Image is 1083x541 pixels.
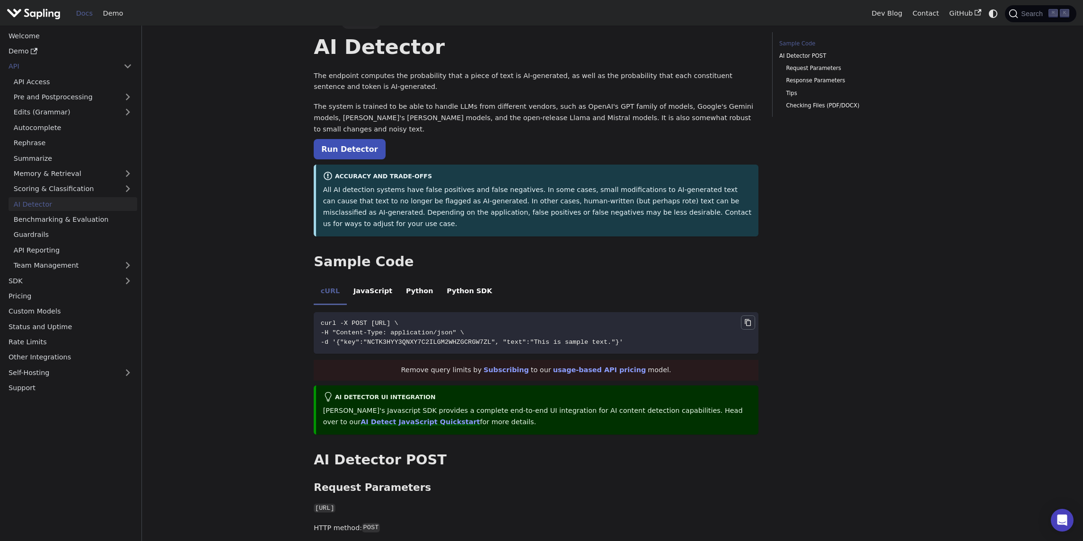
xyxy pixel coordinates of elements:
code: [URL] [314,504,335,513]
button: Collapse sidebar category 'API' [118,60,137,73]
a: Memory & Retrieval [9,167,137,181]
a: AI Detector [9,197,137,211]
a: Pre and Postprocessing [9,90,137,104]
a: Benchmarking & Evaluation [9,213,137,227]
a: Rate Limits [3,335,137,349]
a: Support [3,381,137,395]
div: AI Detector UI integration [323,392,752,403]
p: The system is trained to be able to handle LLMs from different vendors, such as OpenAI's GPT fami... [314,101,758,135]
a: Docs [71,6,98,21]
a: Autocomplete [9,121,137,134]
div: Open Intercom Messenger [1051,509,1074,532]
a: SDK [3,274,118,288]
button: Copy code to clipboard [741,315,755,330]
a: Contact [907,6,944,21]
a: Guardrails [9,228,137,242]
code: POST [362,523,380,532]
div: Remove query limits by to our model. [314,360,758,381]
a: Demo [98,6,128,21]
h2: Sample Code [314,253,758,270]
li: Python [399,279,440,305]
a: Response Parameters [786,76,904,85]
p: HTTP method: [314,523,758,534]
button: Search (Command+K) [1005,5,1076,22]
a: Status and Uptime [3,320,137,333]
a: Sample Code [779,39,907,48]
button: Switch between dark and light mode (currently system mode) [986,7,1000,20]
a: Team Management [9,259,137,272]
img: Sapling.ai [7,7,61,20]
a: Demo [3,44,137,58]
span: Search [1018,10,1048,17]
a: Pricing [3,289,137,303]
p: All AI detection systems have false positives and false negatives. In some cases, small modificat... [323,184,752,229]
a: usage-based API pricing [553,366,646,374]
a: Self-Hosting [3,366,137,379]
h3: Request Parameters [314,481,758,494]
a: Rephrase [9,136,137,150]
li: cURL [314,279,346,305]
a: Summarize [9,151,137,165]
a: Edits (Grammar) [9,105,137,119]
a: Welcome [3,29,137,43]
h2: AI Detector POST [314,452,758,469]
a: Checking Files (PDF/DOCX) [786,101,904,110]
a: AI Detect JavaScript Quickstart [361,418,480,426]
a: Custom Models [3,305,137,318]
a: Sapling.ai [7,7,64,20]
p: The endpoint computes the probability that a piece of text is AI-generated, as well as the probab... [314,70,758,93]
div: Accuracy and Trade-offs [323,171,752,183]
li: JavaScript [347,279,399,305]
span: curl -X POST [URL] \ [321,320,398,327]
span: -H "Content-Type: application/json" \ [321,329,464,336]
a: Tips [786,89,904,98]
kbd: ⌘ [1048,9,1058,17]
a: API [3,60,118,73]
p: [PERSON_NAME]'s Javascript SDK provides a complete end-to-end UI integration for AI content detec... [323,405,752,428]
a: GitHub [944,6,986,21]
a: AI Detector POST [779,52,907,61]
h1: AI Detector [314,34,758,60]
span: -d '{"key":"NCTK3HYY3QNXY7C2ILGM2WHZGCRGW7ZL", "text":"This is sample text."}' [321,339,623,346]
a: Run Detector [314,139,385,159]
a: API Access [9,75,137,88]
a: Other Integrations [3,350,137,364]
a: Subscribing [484,366,529,374]
a: API Reporting [9,243,137,257]
a: Request Parameters [786,64,904,73]
kbd: K [1060,9,1069,17]
a: Dev Blog [866,6,907,21]
a: Scoring & Classification [9,182,137,196]
button: Expand sidebar category 'SDK' [118,274,137,288]
li: Python SDK [440,279,499,305]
